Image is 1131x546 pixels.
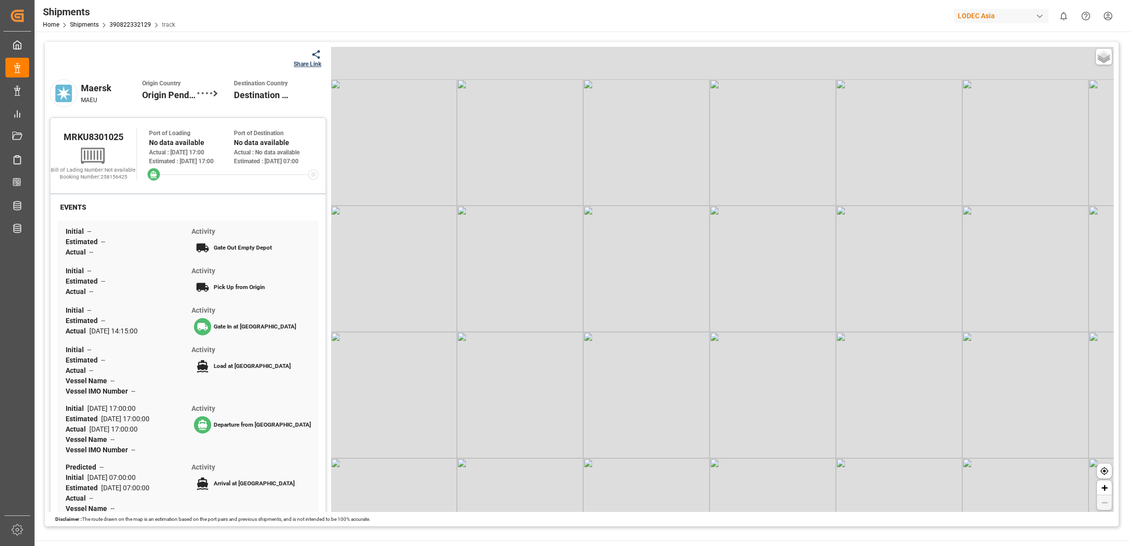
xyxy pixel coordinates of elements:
[89,327,138,335] span: [DATE] 14:15:00
[64,132,123,142] span: MRKU8301025
[191,227,215,235] span: Activity
[66,238,101,246] span: Estimated
[50,174,136,181] div: Booking Number: 258156425
[111,436,114,443] span: --
[87,404,136,412] span: [DATE] 17:00:00
[142,79,197,88] span: Origin Country
[50,79,77,107] img: maersk.png
[149,157,234,166] div: Estimated : [DATE] 17:00
[131,446,135,454] span: --
[55,516,82,522] span: Disclaimer :
[66,425,89,433] span: Actual
[66,277,101,285] span: Estimated
[214,323,296,330] span: Gate In at [GEOGRAPHIC_DATA]
[1101,481,1108,494] span: +
[149,129,234,138] div: Port of Loading
[234,88,289,102] span: Destination Pending
[89,425,138,433] span: [DATE] 17:00:00
[66,436,111,443] span: Vessel Name
[1075,5,1097,27] button: Help Center
[191,404,215,412] span: Activity
[66,267,87,275] span: Initial
[294,60,321,69] div: Share Link
[1101,496,1108,509] span: −
[214,480,295,487] span: Arrival at [GEOGRAPHIC_DATA]
[87,473,136,481] span: [DATE] 07:00:00
[101,484,150,492] span: [DATE] 07:00:00
[89,248,93,256] span: --
[234,129,319,138] div: Port of Destination
[87,227,91,235] span: --
[89,494,93,502] span: --
[234,79,289,88] span: Destination Country
[66,377,111,385] span: Vessel Name
[87,346,91,354] span: --
[66,484,101,492] span: Estimated
[214,421,311,428] span: Departure from [GEOGRAPHIC_DATA]
[43,21,59,28] a: Home
[214,363,291,369] span: Load at [GEOGRAPHIC_DATA]
[214,284,265,291] span: Pick Up from Origin
[57,201,89,214] div: EVENTS
[89,366,93,374] span: --
[66,227,87,235] span: Initial
[234,148,319,157] div: Actual : No data available
[142,79,197,107] div: Origin Pending
[66,415,101,423] span: Estimated
[191,267,215,275] span: Activity
[101,277,105,285] span: --
[66,317,101,325] span: Estimated
[82,516,371,522] span: The route drawn on the map is an estimation based on the port pairs and previous shipments, and i...
[149,148,234,157] div: Actual : [DATE] 17:00
[234,157,319,166] div: Estimated : [DATE] 07:00
[1096,49,1112,65] a: Layers
[101,356,105,364] span: --
[66,463,100,471] span: Predicted
[1097,480,1112,495] a: Zoom in
[66,387,131,395] span: Vessel IMO Number
[214,244,272,251] span: Gate Out Empty Depot
[1053,5,1075,27] button: show 0 new notifications
[89,288,93,295] span: --
[66,505,111,512] span: Vessel Name
[66,306,87,314] span: Initial
[87,306,91,314] span: --
[66,473,87,481] span: Initial
[111,377,114,385] span: --
[66,404,87,412] span: Initial
[66,494,89,502] span: Actual
[87,267,91,275] span: --
[66,446,131,454] span: Vessel IMO Number
[234,79,289,107] div: Destination Pending
[191,306,215,314] span: Activity
[66,366,89,374] span: Actual
[66,327,89,335] span: Actual
[100,463,104,471] span: --
[191,346,215,354] span: Activity
[81,97,97,104] span: MAEU
[101,238,105,246] span: --
[149,138,234,148] div: No data available
[954,6,1053,25] button: LODEC Asia
[66,356,101,364] span: Estimated
[191,463,215,471] span: Activity
[101,415,150,423] span: [DATE] 17:00:00
[70,21,99,28] a: Shipments
[50,167,136,174] div: Bill of Lading Number: Not available
[66,248,89,256] span: Actual
[1097,495,1112,510] a: Zoom out
[110,21,151,28] a: 390822332129
[111,505,114,512] span: --
[142,88,197,102] span: Origin Pending
[81,81,142,95] div: Maersk
[101,317,105,325] span: --
[66,346,87,354] span: Initial
[131,387,135,395] span: --
[66,288,89,295] span: Actual
[43,4,175,19] div: Shipments
[954,9,1049,23] div: LODEC Asia
[234,138,319,148] div: No data available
